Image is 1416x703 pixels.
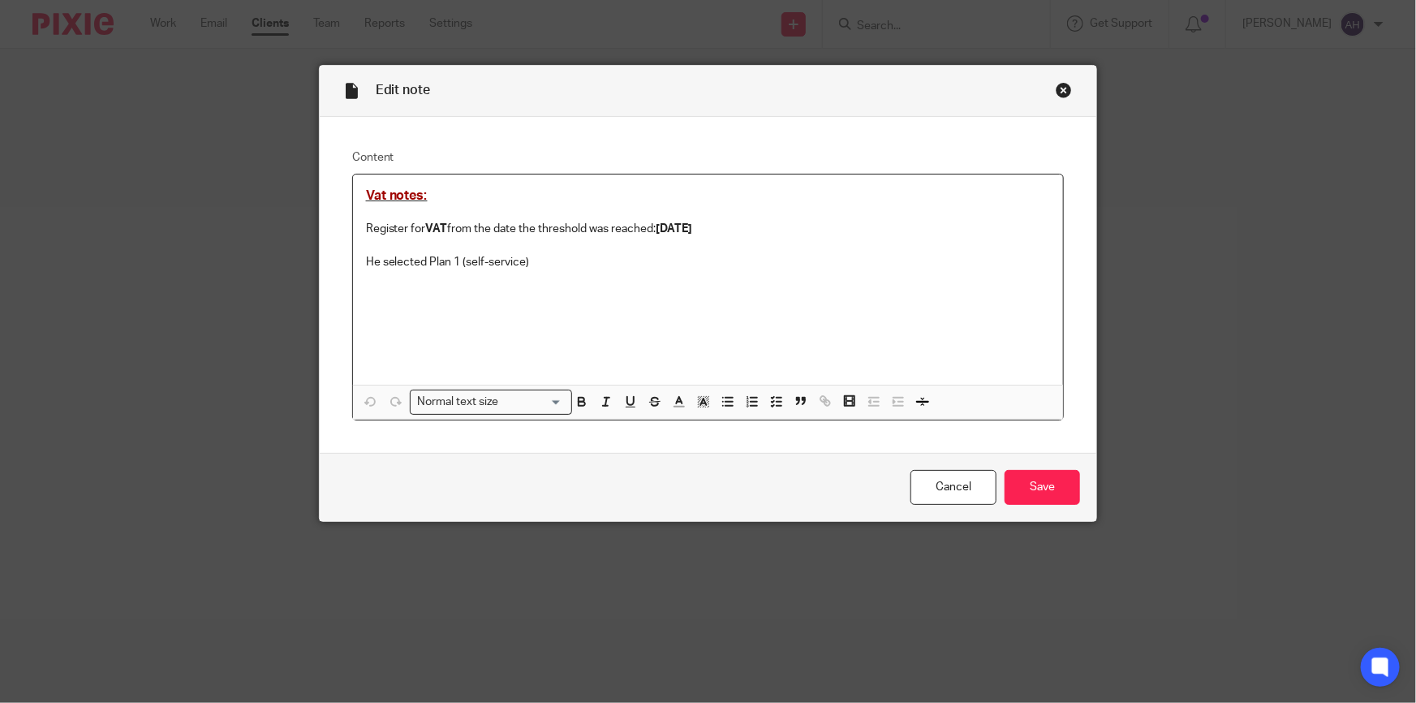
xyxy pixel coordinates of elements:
[426,223,448,235] strong: VAT
[1056,82,1072,98] div: Close this dialog window
[410,390,572,415] div: Search for option
[656,223,693,235] strong: [DATE]
[910,470,996,505] a: Cancel
[352,149,1065,166] label: Content
[366,254,1051,270] p: He selected Plan 1 (self-service)
[1005,470,1080,505] input: Save
[376,84,431,97] span: Edit note
[366,189,428,202] span: Vat notes:
[414,394,502,411] span: Normal text size
[366,205,1051,238] p: Register for from the date the threshold was reached:
[504,394,562,411] input: Search for option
